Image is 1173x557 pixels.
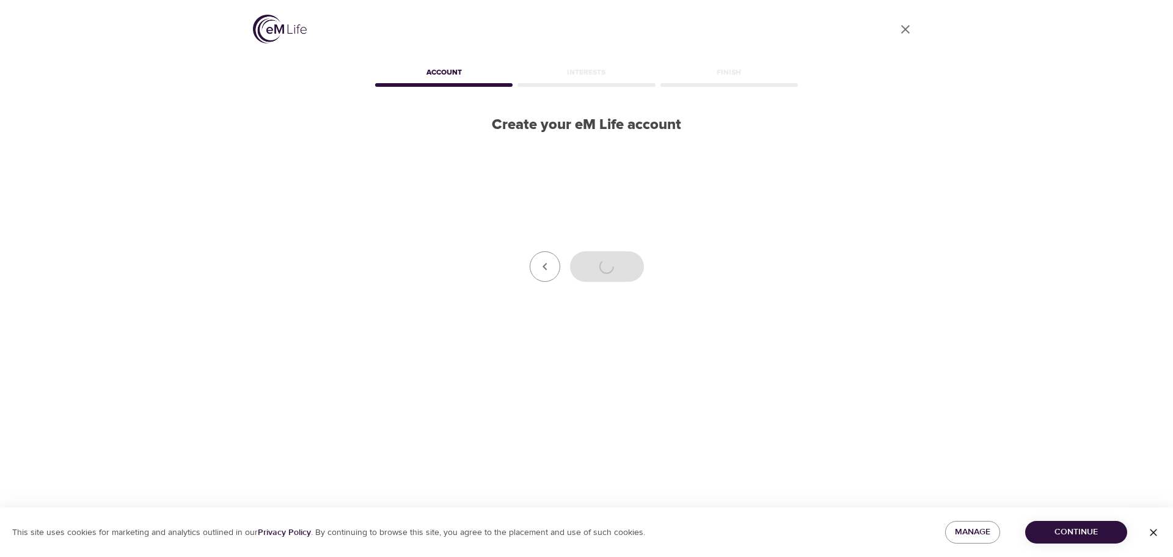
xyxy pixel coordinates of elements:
[253,15,307,43] img: logo
[258,527,311,538] a: Privacy Policy
[1025,521,1127,544] button: Continue
[373,116,800,134] h2: Create your eM Life account
[955,525,990,540] span: Manage
[891,15,920,44] a: close
[945,521,1000,544] button: Manage
[1035,525,1117,540] span: Continue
